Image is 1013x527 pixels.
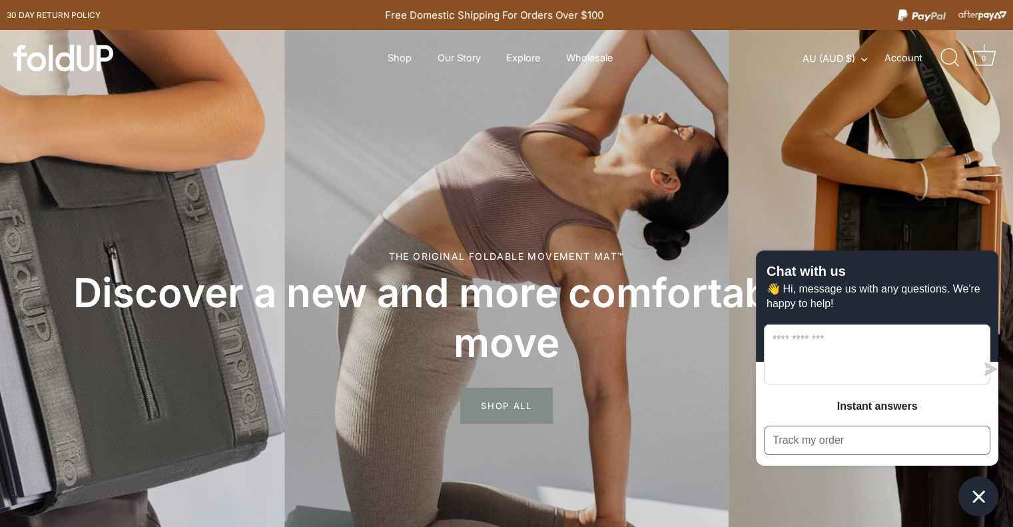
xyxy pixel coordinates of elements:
img: foldUP [13,45,113,71]
a: foldUP [13,45,211,71]
a: Wholesale [554,45,624,71]
a: Our Story [426,45,492,71]
h2: Discover a new and more comfortable way to move [60,268,953,368]
div: 0 [977,51,990,65]
a: Account [884,50,946,66]
span: SHOP ALL [460,388,553,424]
div: The original foldable movement mat™ [60,249,953,263]
a: Search [935,43,964,73]
a: 30 day Return policy [7,7,101,23]
a: Shop [376,45,424,71]
inbox-online-store-chat: Shopify online store chat [752,251,1002,516]
a: Explore [495,45,552,71]
div: Primary navigation [355,45,645,71]
button: AU (AUD $) [803,53,882,65]
a: Cart [969,43,998,73]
